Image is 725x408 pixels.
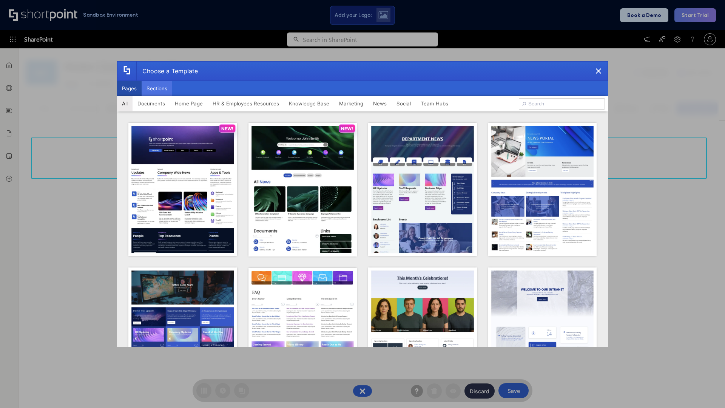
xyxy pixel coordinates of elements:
[687,372,725,408] iframe: Chat Widget
[117,81,142,96] button: Pages
[341,126,353,131] p: NEW!
[133,96,170,111] button: Documents
[117,61,608,347] div: template selector
[170,96,208,111] button: Home Page
[117,96,133,111] button: All
[142,81,172,96] button: Sections
[392,96,416,111] button: Social
[519,98,605,110] input: Search
[416,96,453,111] button: Team Hubs
[221,126,233,131] p: NEW!
[136,62,198,80] div: Choose a Template
[368,96,392,111] button: News
[208,96,284,111] button: HR & Employees Resources
[334,96,368,111] button: Marketing
[284,96,334,111] button: Knowledge Base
